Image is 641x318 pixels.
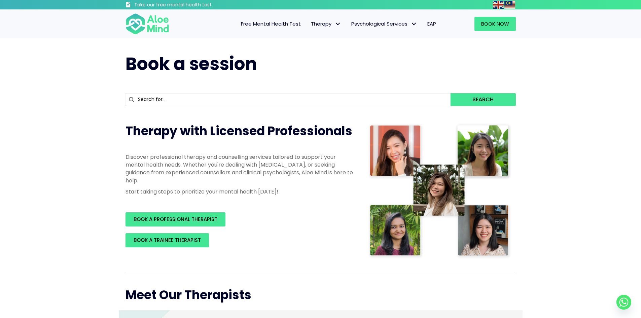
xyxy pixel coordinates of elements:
span: BOOK A PROFESSIONAL THERAPIST [134,216,217,223]
a: English [493,1,504,8]
span: Psychological Services: submenu [409,19,419,29]
span: Therapy with Licensed Professionals [126,122,352,140]
a: Malay [504,1,516,8]
span: Meet Our Therapists [126,286,251,304]
a: TherapyTherapy: submenu [306,17,346,31]
span: Psychological Services [351,20,417,27]
img: Therapist collage [368,123,512,259]
a: EAP [422,17,441,31]
span: Therapy [311,20,341,27]
input: Search for... [126,93,451,106]
img: en [493,1,504,9]
a: Take our free mental health test [126,2,248,9]
span: Therapy: submenu [333,19,343,29]
a: Free Mental Health Test [236,17,306,31]
a: Psychological ServicesPsychological Services: submenu [346,17,422,31]
span: EAP [427,20,436,27]
span: Free Mental Health Test [241,20,301,27]
button: Search [451,93,515,106]
nav: Menu [178,17,441,31]
img: ms [504,1,515,9]
a: BOOK A PROFESSIONAL THERAPIST [126,212,225,226]
a: BOOK A TRAINEE THERAPIST [126,233,209,247]
p: Discover professional therapy and counselling services tailored to support your mental health nee... [126,153,354,184]
span: Book Now [481,20,509,27]
span: Book a session [126,51,257,76]
img: Aloe mind Logo [126,13,169,35]
span: BOOK A TRAINEE THERAPIST [134,237,201,244]
a: Whatsapp [616,295,631,310]
a: Book Now [474,17,516,31]
p: Start taking steps to prioritize your mental health [DATE]! [126,188,354,196]
h3: Take our free mental health test [134,2,248,8]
